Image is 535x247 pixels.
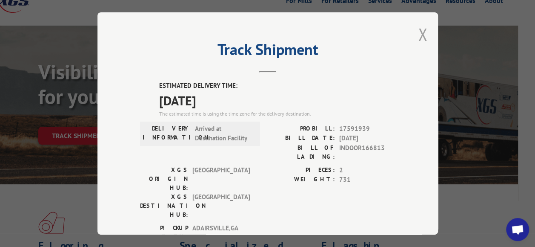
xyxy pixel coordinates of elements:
span: ADAIRSVILLE , GA [192,224,250,241]
span: [DATE] [159,91,395,110]
label: ESTIMATED DELIVERY TIME: [159,81,395,91]
div: The estimated time is using the time zone for the delivery destination. [159,110,395,118]
label: XGS ORIGIN HUB: [140,166,188,192]
span: 2 [339,166,395,175]
button: Close modal [418,23,427,46]
div: Open chat [506,218,529,241]
label: DELIVERY INFORMATION: [143,124,191,143]
label: PIECES: [268,166,335,175]
span: 17591939 [339,124,395,134]
span: [DATE] [339,134,395,143]
span: 731 [339,175,395,185]
span: INDOOR166813 [339,143,395,161]
label: XGS DESTINATION HUB: [140,192,188,219]
span: Arrived at Destination Facility [195,124,252,143]
label: PICKUP CITY: [140,224,188,241]
label: PROBILL: [268,124,335,134]
label: BILL DATE: [268,134,335,143]
span: [GEOGRAPHIC_DATA] [192,166,250,192]
span: [GEOGRAPHIC_DATA] [192,192,250,219]
label: WEIGHT: [268,175,335,185]
h2: Track Shipment [140,44,395,60]
label: BILL OF LADING: [268,143,335,161]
